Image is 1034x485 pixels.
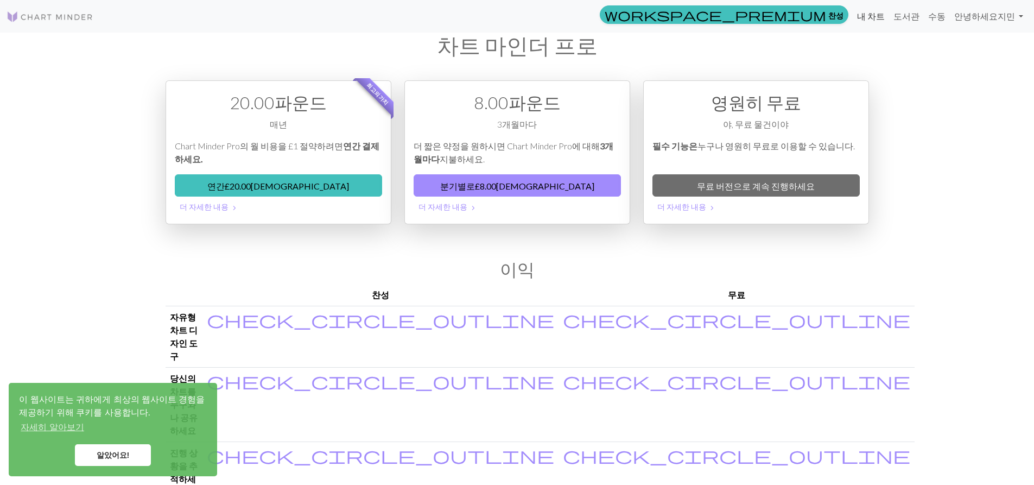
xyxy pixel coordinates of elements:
[175,141,343,151] font: Chart Minder Pro의 월 비용을 £1 절약하려면
[652,141,697,151] font: 필수 기능은
[230,203,239,213] span: chevron_right
[251,181,349,191] font: [DEMOGRAPHIC_DATA]
[728,289,745,300] font: 무료
[7,10,93,23] img: 심벌 마크
[998,11,1015,21] font: 지민
[230,92,275,113] font: 20.00
[19,419,86,436] a: 쿠키에 대해 자세히 알아보세요
[207,309,554,330] span: check_circle_outline
[270,119,287,129] font: 매년
[475,181,480,191] font: £
[605,7,826,22] span: workspace_premium
[828,10,843,20] font: 찬성
[928,11,946,21] font: 수동
[889,5,924,27] a: 도서관
[170,373,198,436] font: 당신의 차트를 누구와나 공유하세요
[652,174,860,197] a: 무료 버전으로 계속 진행하세요
[950,5,1027,27] a: 안녕하세요지민
[652,197,860,215] button: 더 자세한 내용
[170,312,198,361] font: 자유형 차트 디자인 도구
[175,197,382,215] button: 더 자세한 내용
[207,372,554,389] i: Included
[21,423,84,432] font: 자세히 알아보기
[207,181,225,191] font: 연간
[497,119,537,129] font: 3개월마다
[9,383,217,476] div: 쿠키 동의
[97,451,130,459] font: 알았어요!
[480,181,496,191] font: 8.00
[857,11,885,21] font: 내 차트
[563,311,910,328] i: Included
[509,92,561,113] font: 파운드
[207,311,554,328] i: Included
[600,5,848,24] a: 찬성
[166,80,391,224] div: 결제 옵션 1
[954,11,998,21] font: 안녕하세요
[711,92,801,113] font: 영원히 무료
[643,80,869,224] div: 무료 옵션
[563,370,910,391] span: check_circle_outline
[697,141,855,151] font: 누구나 영원히 무료로 이용할 수 있습니다.
[563,309,910,330] span: check_circle_outline
[75,444,151,466] a: 쿠키 메시지 닫기
[853,5,889,27] a: 내 차트
[893,11,919,21] font: 도서관
[496,181,594,191] font: [DEMOGRAPHIC_DATA]
[414,174,621,197] button: 분기별로£8.00[DEMOGRAPHIC_DATA]
[924,5,950,27] a: 수동
[414,141,600,151] font: 더 짧은 약정을 원하시면 Chart Minder Pro에 대해
[19,395,205,417] font: 이 웹사이트는 귀하에게 최상의 웹사이트 경험을 제공하기 위해 쿠키를 사용합니다.
[230,181,251,191] font: 20.00
[657,202,706,211] font: 더 자세한 내용
[207,445,554,465] span: check_circle_outline
[563,445,910,465] span: check_circle_outline
[365,81,390,106] font: 최고의 가치
[418,202,467,211] font: 더 자세한 내용
[404,80,630,224] div: 결제 옵션 2
[563,372,910,389] i: Included
[697,181,815,191] font: 무료 버전으로 계속 진행하세요
[180,202,229,211] font: 더 자세한 내용
[207,446,554,464] i: Included
[440,154,485,164] font: 지불하세요.
[474,92,509,113] font: 8.00
[563,446,910,464] i: Included
[440,181,475,191] font: 분기별로
[414,197,621,215] button: 더 자세한 내용
[225,181,230,191] font: £
[372,289,389,300] font: 찬성
[275,92,327,113] font: 파운드
[437,33,598,59] font: 차트 마인더 프로
[500,259,535,280] font: 이익
[708,203,716,213] span: chevron_right
[723,119,789,129] font: 야, 무료 물건이야
[175,174,382,197] button: 연간£20.00[DEMOGRAPHIC_DATA]
[469,203,478,213] span: chevron_right
[207,370,554,391] span: check_circle_outline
